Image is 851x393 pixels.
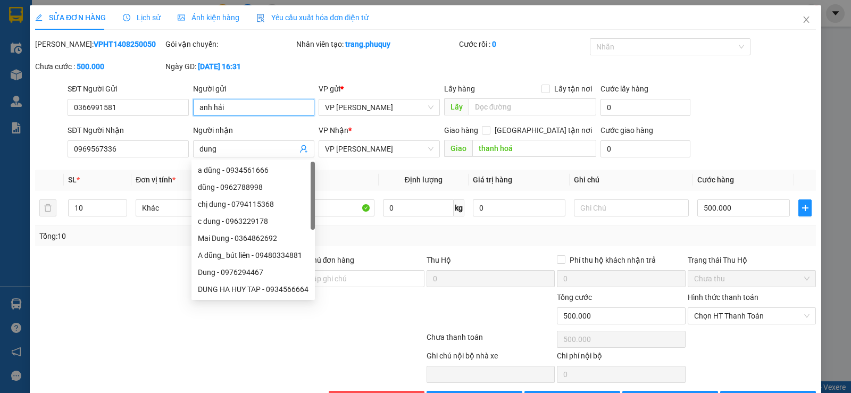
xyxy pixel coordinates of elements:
[35,38,163,50] div: [PERSON_NAME]:
[191,264,315,281] div: Dung - 0976294467
[600,99,690,116] input: Cước lấy hàng
[178,13,239,22] span: Ảnh kiện hàng
[198,232,308,244] div: Mai Dung - 0364862692
[191,247,315,264] div: A dũng_ bút liên - 09480334881
[116,77,185,101] h1: VPHT1408250050
[165,61,294,72] div: Ngày GD:
[550,83,596,95] span: Lấy tận nơi
[444,85,475,93] span: Lấy hàng
[600,85,648,93] label: Cước lấy hàng
[565,254,660,266] span: Phí thu hộ khách nhận trả
[198,283,308,295] div: DUNG HA HUY TAP - 0934566664
[136,175,176,184] span: Đơn vị tính
[688,254,816,266] div: Trạng thái Thu Hộ
[198,198,308,210] div: chị dung - 0794115368
[799,204,811,212] span: plus
[694,271,810,287] span: Chưa thu
[798,199,812,216] button: plus
[123,14,130,21] span: clock-circle
[94,40,156,48] b: VPHT1408250050
[198,249,308,261] div: A dũng_ bút liên - 09480334881
[492,40,496,48] b: 0
[260,199,374,216] input: VD: Bàn, Ghế
[688,293,758,302] label: Hình thức thanh toán
[39,199,56,216] button: delete
[296,270,424,287] input: Ghi chú đơn hàng
[325,141,433,157] span: VP Trần Thủ Độ
[454,199,464,216] span: kg
[425,331,556,350] div: Chưa thanh toán
[178,14,185,21] span: picture
[35,61,163,72] div: Chưa cước :
[193,83,314,95] div: Người gửi
[557,350,685,366] div: Chi phí nội bộ
[427,256,451,264] span: Thu Hộ
[694,308,810,324] span: Chọn HT Thanh Toán
[574,199,689,216] input: Ghi Chú
[256,13,369,22] span: Yêu cầu xuất hóa đơn điện tử
[123,13,161,22] span: Lịch sử
[473,175,512,184] span: Giá trị hàng
[256,14,265,22] img: icon
[600,126,653,135] label: Cước giao hàng
[198,62,241,71] b: [DATE] 16:31
[68,83,189,95] div: SĐT Người Gửi
[198,215,308,227] div: c dung - 0963229178
[198,266,308,278] div: Dung - 0976294467
[198,181,308,193] div: dũng - 0962788998
[791,5,821,35] button: Close
[444,98,469,115] span: Lấy
[570,170,693,190] th: Ghi chú
[459,38,587,50] div: Cước rồi :
[319,126,348,135] span: VP Nhận
[39,230,329,242] div: Tổng: 10
[325,99,433,115] span: VP Hà Huy Tập
[469,98,597,115] input: Dọc đường
[697,175,734,184] span: Cước hàng
[191,179,315,196] div: dũng - 0962788998
[59,26,241,39] li: 146 [GEOGRAPHIC_DATA], [GEOGRAPHIC_DATA]
[296,256,355,264] label: Ghi chú đơn hàng
[490,124,596,136] span: [GEOGRAPHIC_DATA] tận nơi
[68,175,77,184] span: SL
[59,39,241,53] li: Hotline: 19001874
[345,40,390,48] b: trang.phuquy
[557,293,592,302] span: Tổng cước
[142,200,244,216] span: Khác
[444,140,472,157] span: Giao
[193,124,314,136] div: Người nhận
[444,126,478,135] span: Giao hàng
[35,13,106,22] span: SỬA ĐƠN HÀNG
[802,15,811,24] span: close
[165,38,294,50] div: Gói vận chuyển:
[191,162,315,179] div: a dũng - 0934561666
[198,164,308,176] div: a dũng - 0934561666
[35,14,43,21] span: edit
[68,124,189,136] div: SĐT Người Nhận
[77,62,104,71] b: 500.000
[191,196,315,213] div: chị dung - 0794115368
[191,281,315,298] div: DUNG HA HUY TAP - 0934566664
[472,140,597,157] input: Dọc đường
[191,213,315,230] div: c dung - 0963229178
[427,350,555,366] div: Ghi chú nội bộ nhà xe
[126,12,174,26] b: Phú Quý
[319,83,440,95] div: VP gửi
[405,175,443,184] span: Định lượng
[299,145,308,153] span: user-add
[600,140,690,157] input: Cước giao hàng
[100,55,199,68] b: Gửi khách hàng
[296,38,457,50] div: Nhân viên tạo:
[13,77,115,130] b: GỬI : VP [PERSON_NAME]
[191,230,315,247] div: Mai Dung - 0364862692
